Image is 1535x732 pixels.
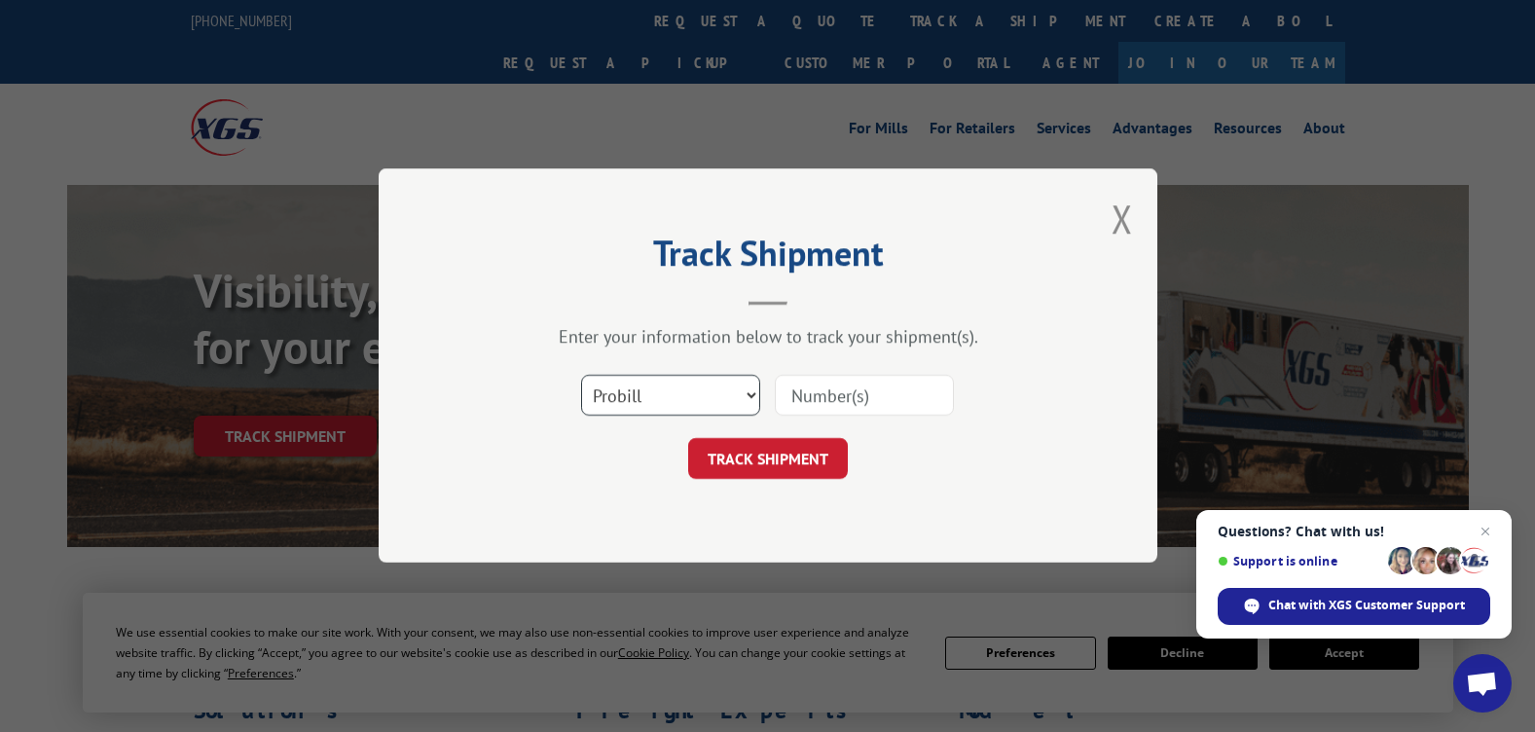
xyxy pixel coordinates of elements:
[476,326,1060,348] div: Enter your information below to track your shipment(s).
[476,239,1060,276] h2: Track Shipment
[1453,654,1512,713] div: Open chat
[1474,520,1497,543] span: Close chat
[1218,554,1381,568] span: Support is online
[688,439,848,480] button: TRACK SHIPMENT
[1218,524,1490,539] span: Questions? Chat with us!
[1268,597,1465,614] span: Chat with XGS Customer Support
[1218,588,1490,625] div: Chat with XGS Customer Support
[1112,193,1133,244] button: Close modal
[775,376,954,417] input: Number(s)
